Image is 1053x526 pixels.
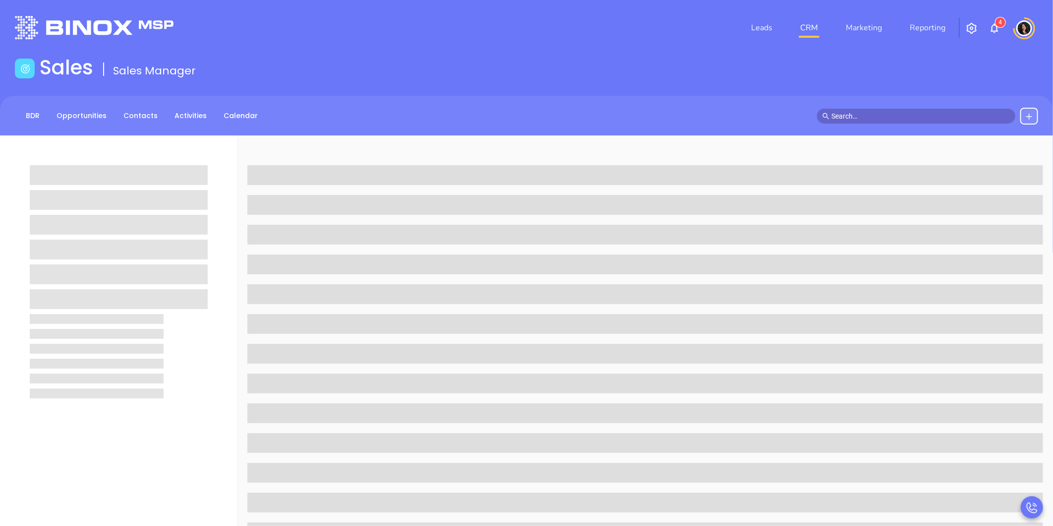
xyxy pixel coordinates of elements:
[1016,20,1032,36] img: user
[40,56,93,79] h1: Sales
[831,111,1010,122] input: Search…
[999,19,1002,26] span: 4
[218,108,264,124] a: Calendar
[842,18,886,38] a: Marketing
[966,22,978,34] img: iconSetting
[15,16,174,39] img: logo
[906,18,949,38] a: Reporting
[796,18,822,38] a: CRM
[113,63,196,78] span: Sales Manager
[169,108,213,124] a: Activities
[20,108,46,124] a: BDR
[51,108,113,124] a: Opportunities
[822,113,829,120] span: search
[989,22,1000,34] img: iconNotification
[995,17,1005,27] sup: 4
[117,108,164,124] a: Contacts
[747,18,776,38] a: Leads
